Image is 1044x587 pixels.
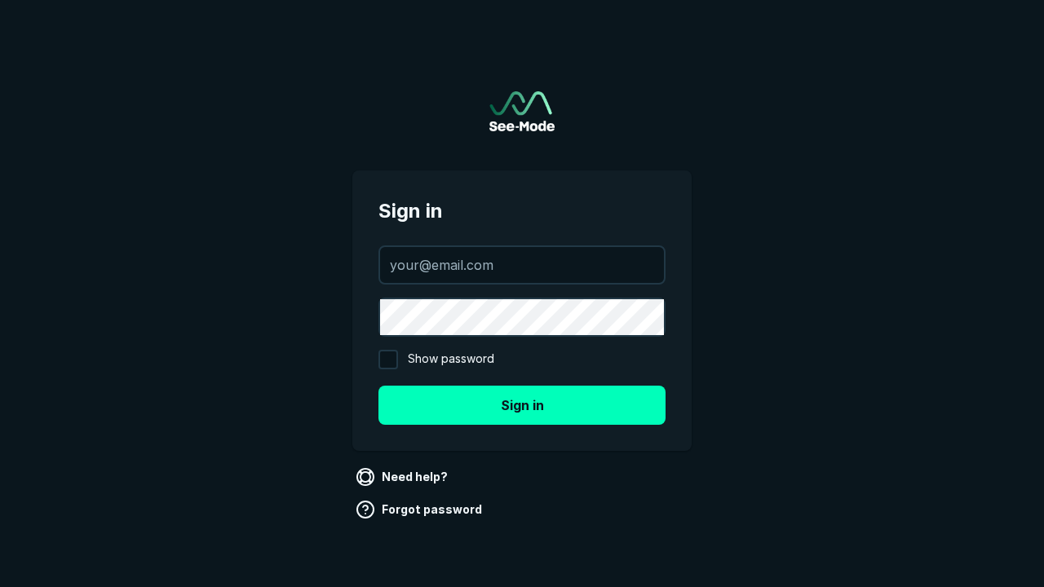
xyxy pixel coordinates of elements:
[489,91,555,131] img: See-Mode Logo
[352,497,489,523] a: Forgot password
[378,196,666,226] span: Sign in
[380,247,664,283] input: your@email.com
[408,350,494,369] span: Show password
[378,386,666,425] button: Sign in
[489,91,555,131] a: Go to sign in
[352,464,454,490] a: Need help?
